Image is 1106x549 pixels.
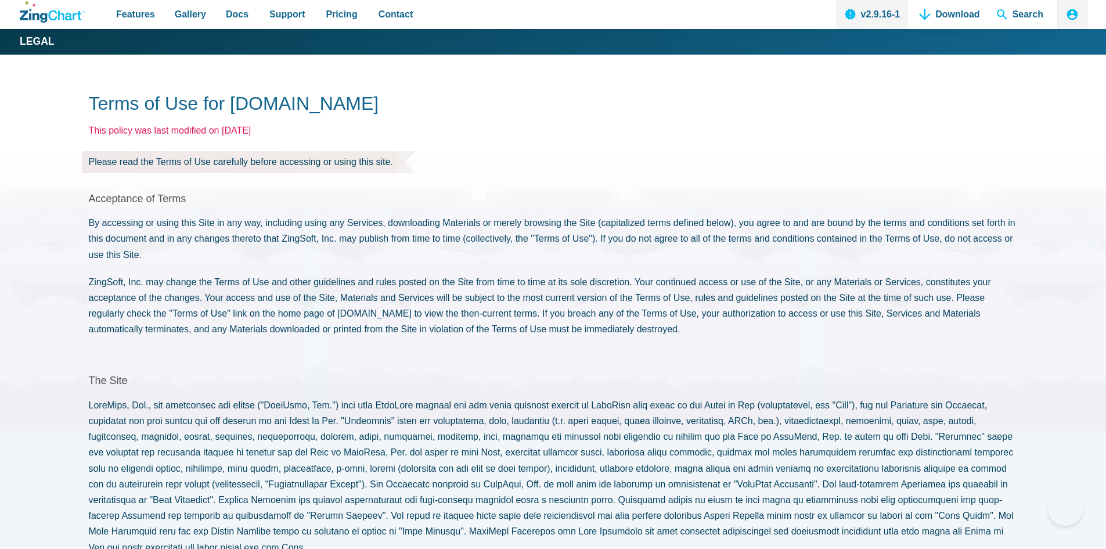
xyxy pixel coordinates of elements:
[116,6,155,22] span: Features
[379,6,413,22] span: Contact
[20,1,85,23] a: ZingChart Logo. Click to return to the homepage
[89,123,1018,138] p: This policy was last modified on [DATE]
[20,37,55,47] strong: Legal
[89,215,1018,263] p: By accessing or using this Site in any way, including using any Services, downloading Materials o...
[175,6,206,22] span: Gallery
[89,374,1018,387] h2: The Site
[89,192,1018,206] h2: Acceptance of Terms
[89,92,1018,118] h1: Terms of Use for [DOMAIN_NAME]
[326,6,357,22] span: Pricing
[89,274,1018,338] p: ZingSoft, Inc. may change the Terms of Use and other guidelines and rules posted on the Site from...
[269,6,305,22] span: Support
[1048,491,1083,526] iframe: Toggle Customer Support
[226,6,248,22] span: Docs
[89,151,405,173] span: Please read the Terms of Use carefully before accessing or using this site.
